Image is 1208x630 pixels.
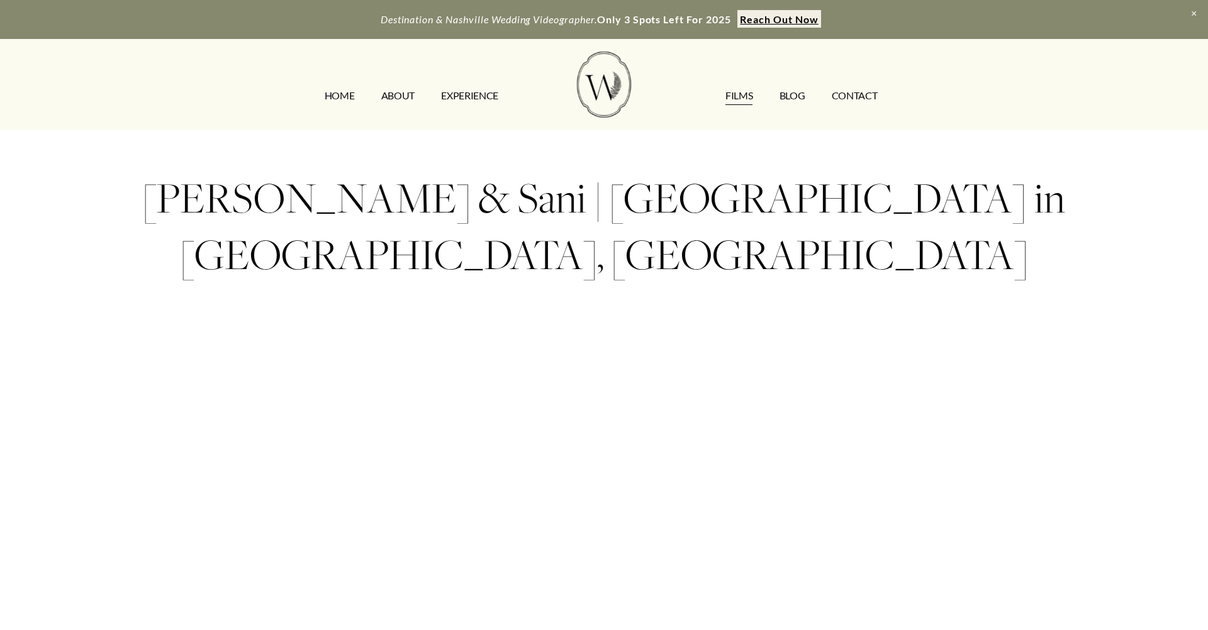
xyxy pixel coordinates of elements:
[381,86,415,106] a: ABOUT
[780,86,805,106] a: Blog
[725,86,752,106] a: FILMS
[832,86,878,106] a: CONTACT
[740,13,818,25] strong: Reach Out Now
[441,86,498,106] a: EXPERIENCE
[140,169,1068,282] h2: [PERSON_NAME] & Sani | [GEOGRAPHIC_DATA] in [GEOGRAPHIC_DATA], [GEOGRAPHIC_DATA]
[737,10,821,28] a: Reach Out Now
[577,52,631,118] img: Wild Fern Weddings
[325,86,355,106] a: HOME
